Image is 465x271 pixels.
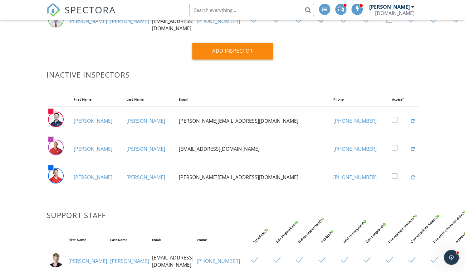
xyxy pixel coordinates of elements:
th: Last Name [109,233,150,247]
img: screenshot_20240623_at_7.56.42am.jpg [48,140,64,155]
a: [PHONE_NUMBER] [333,174,377,181]
td: [PERSON_NAME][EMAIL_ADDRESS][DOMAIN_NAME] [150,6,195,37]
div: [PERSON_NAME] [369,4,410,10]
a: [PERSON_NAME] [110,18,149,25]
div: Conversations Access? [409,205,448,244]
th: Phone [195,233,242,247]
a: [PERSON_NAME] [126,117,165,124]
span: SPECTORA [65,3,116,16]
th: First Name [67,233,109,247]
a: [PHONE_NUMBER] [197,18,240,25]
th: Email [150,233,195,247]
a: [PHONE_NUMBER] [197,258,240,264]
a: [PERSON_NAME] [126,174,165,181]
a: [PERSON_NAME] [68,258,107,264]
iframe: Intercom live chat [444,250,459,265]
input: Search everything... [189,4,314,16]
div: Delete inspections? [297,205,335,244]
div: InspectorNick.com [375,10,414,16]
img: The Best Home Inspection Software - Spectora [46,3,60,17]
img: screenshot_20240623_at_8.28.54am.jpg [48,168,64,183]
th: Phone [332,93,390,107]
h3: Support Staff [46,211,418,219]
div: Edit inspections? [275,205,313,244]
img: screenshot_20250815_at_8.10.15am.jpg [48,112,64,127]
th: First Name [72,93,125,107]
a: [PHONE_NUMBER] [333,145,377,152]
h3: Inactive Inspectors [46,70,418,79]
div: Add to template? [342,205,380,244]
td: [EMAIL_ADDRESS][DOMAIN_NAME] [177,135,332,163]
div: Add Inspector [192,43,273,59]
th: Last Name [125,93,177,107]
th: Email [177,93,332,107]
a: [PERSON_NAME] [126,145,165,152]
a: [PERSON_NAME] [74,145,112,152]
img: screenshot_20240623_at_8.00.53am.jpg [48,252,64,267]
a: SPECTORA [46,8,116,21]
div: Can manage contacts? [387,205,425,244]
a: [PERSON_NAME] [110,258,149,264]
a: [PERSON_NAME] [74,117,112,124]
th: Access? [390,93,409,107]
a: [PHONE_NUMBER] [333,117,377,124]
div: Publish? [320,205,358,244]
td: [PERSON_NAME][EMAIL_ADDRESS][DOMAIN_NAME] [177,163,332,191]
div: Schedule? [252,205,291,244]
td: [PERSON_NAME][EMAIL_ADDRESS][DOMAIN_NAME] [177,107,332,135]
div: Edit template? [365,205,403,244]
a: [PERSON_NAME] [74,174,112,181]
